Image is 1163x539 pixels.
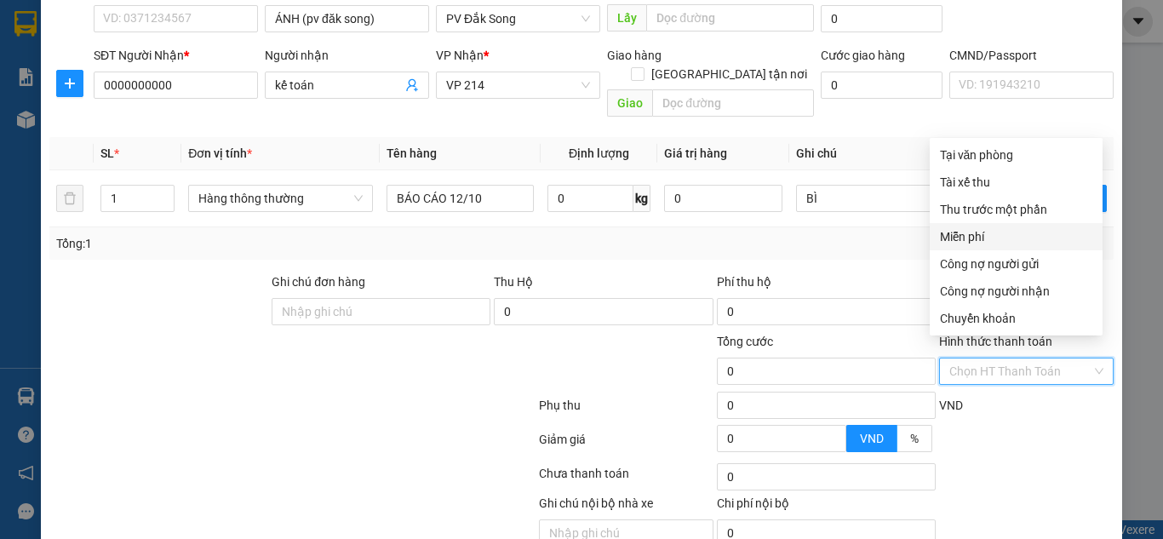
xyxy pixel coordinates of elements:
[789,137,950,170] th: Ghi chú
[539,494,713,519] div: Ghi chú nội bộ nhà xe
[940,227,1092,246] div: Miễn phí
[940,282,1092,301] div: Công nợ người nhận
[17,38,39,81] img: logo
[939,335,1052,348] label: Hình thức thanh toán
[940,173,1092,192] div: Tài xế thu
[717,272,936,298] div: Phí thu hộ
[569,146,629,160] span: Định lượng
[821,5,942,32] input: Cước lấy hàng
[446,72,590,98] span: VP 214
[537,430,715,460] div: Giảm giá
[94,46,258,65] div: SĐT Người Nhận
[664,185,782,212] input: 0
[405,78,419,92] span: user-add
[387,185,534,212] input: VD: Bàn, Ghế
[939,399,963,412] span: VND
[646,4,814,32] input: Dọc đường
[607,4,646,32] span: Lấy
[446,6,590,32] span: PV Đắk Song
[796,185,943,212] input: Ghi Chú
[56,70,83,97] button: plus
[57,77,83,90] span: plus
[272,275,365,289] label: Ghi chú đơn hàng
[860,432,884,445] span: VND
[130,118,158,143] span: Nơi nhận:
[163,64,240,77] span: DSG10250210
[645,65,814,83] span: [GEOGRAPHIC_DATA] tận nơi
[162,77,240,89] span: 17:42:50 [DATE]
[821,49,905,62] label: Cước giao hàng
[949,46,1114,65] div: CMND/Passport
[910,432,919,445] span: %
[44,27,138,91] strong: CÔNG TY TNHH [GEOGRAPHIC_DATA] 214 QL13 - P.26 - Q.BÌNH THẠNH - TP HCM 1900888606
[58,119,107,129] span: PV Đắk Song
[633,185,650,212] span: kg
[387,146,437,160] span: Tên hàng
[56,185,83,212] button: delete
[607,89,652,117] span: Giao
[930,250,1103,278] div: Cước gửi hàng sẽ được ghi vào công nợ của người gửi
[537,464,715,494] div: Chưa thanh toán
[940,309,1092,328] div: Chuyển khoản
[821,72,942,99] input: Cước giao hàng
[940,200,1092,219] div: Thu trước một phần
[265,46,429,65] div: Người nhận
[940,146,1092,164] div: Tại văn phòng
[607,49,662,62] span: Giao hàng
[940,255,1092,273] div: Công nợ người gửi
[717,494,936,519] div: Chi phí nội bộ
[537,396,715,426] div: Phụ thu
[272,298,490,325] input: Ghi chú đơn hàng
[436,49,484,62] span: VP Nhận
[100,146,114,160] span: SL
[17,118,35,143] span: Nơi gửi:
[198,186,363,211] span: Hàng thông thường
[930,278,1103,305] div: Cước gửi hàng sẽ được ghi vào công nợ của người nhận
[56,234,450,253] div: Tổng: 1
[664,146,727,160] span: Giá trị hàng
[494,275,533,289] span: Thu Hộ
[59,102,198,115] strong: BIÊN NHẬN GỬI HÀNG HOÁ
[717,335,773,348] span: Tổng cước
[188,146,252,160] span: Đơn vị tính
[652,89,814,117] input: Dọc đường
[171,119,198,129] span: VP 214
